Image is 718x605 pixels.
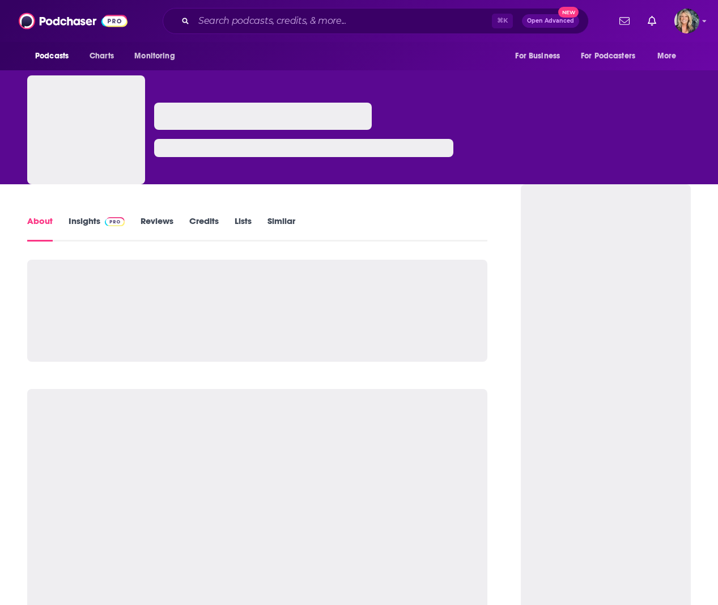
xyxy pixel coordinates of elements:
a: InsightsPodchaser Pro [69,215,125,242]
a: Show notifications dropdown [615,11,634,31]
a: Credits [189,215,219,242]
img: Podchaser - Follow, Share and Rate Podcasts [19,10,128,32]
button: open menu [507,45,574,67]
button: open menu [573,45,652,67]
span: Podcasts [35,48,69,64]
a: Charts [82,45,121,67]
button: open menu [27,45,83,67]
span: ⌘ K [492,14,513,28]
span: New [558,7,579,18]
span: Logged in as lisa.beech [674,9,699,33]
span: For Podcasters [581,48,635,64]
button: Show profile menu [674,9,699,33]
button: Open AdvancedNew [522,14,579,28]
img: User Profile [674,9,699,33]
button: open menu [649,45,691,67]
span: More [657,48,677,64]
div: Search podcasts, credits, & more... [163,8,589,34]
a: Similar [267,215,295,242]
img: Podchaser Pro [105,217,125,226]
a: Lists [235,215,252,242]
button: open menu [126,45,189,67]
a: About [27,215,53,242]
span: Charts [90,48,114,64]
a: Show notifications dropdown [643,11,661,31]
span: For Business [515,48,560,64]
a: Reviews [141,215,173,242]
span: Monitoring [134,48,175,64]
span: Open Advanced [527,18,574,24]
input: Search podcasts, credits, & more... [194,12,492,30]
